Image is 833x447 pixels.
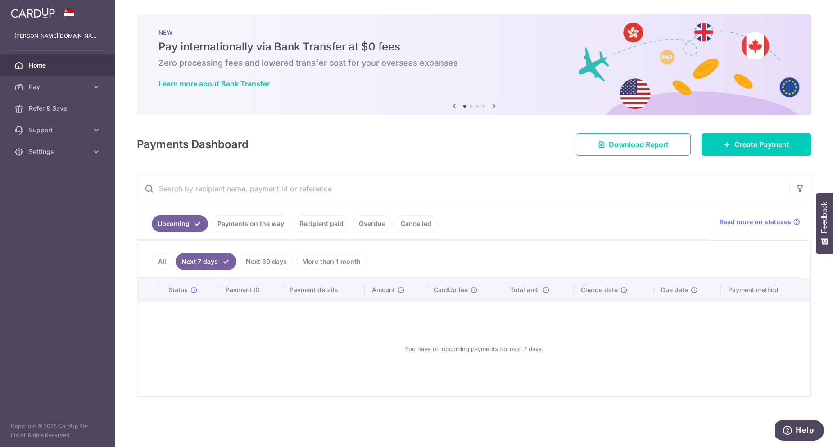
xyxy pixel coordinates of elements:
[353,215,391,232] a: Overdue
[294,215,349,232] a: Recipient paid
[137,14,811,115] img: Bank transfer banner
[29,61,88,70] span: Home
[775,420,824,442] iframe: Opens a widget where you can find more information
[720,217,791,226] span: Read more on statuses
[576,133,691,156] a: Download Report
[158,40,790,54] h5: Pay internationally via Bank Transfer at $0 fees
[29,82,88,91] span: Pay
[816,193,833,254] button: Feedback - Show survey
[137,174,789,203] input: Search by recipient name, payment id or reference
[212,215,290,232] a: Payments on the way
[158,79,270,88] a: Learn more about Bank Transfer
[29,147,88,156] span: Settings
[820,202,828,233] span: Feedback
[218,278,282,302] th: Payment ID
[152,253,172,270] a: All
[282,278,365,302] th: Payment details
[152,215,208,232] a: Upcoming
[721,278,810,302] th: Payment method
[14,32,101,41] p: [PERSON_NAME][DOMAIN_NAME][EMAIL_ADDRESS][DOMAIN_NAME]
[168,285,188,294] span: Status
[240,253,293,270] a: Next 30 days
[149,309,800,388] div: You have no upcoming payments for next 7 days.
[158,58,790,68] h6: Zero processing fees and lowered transfer cost for your overseas expenses
[296,253,367,270] a: More than 1 month
[29,126,88,135] span: Support
[581,285,618,294] span: Charge date
[434,285,468,294] span: CardUp fee
[702,133,811,156] a: Create Payment
[720,217,800,226] a: Read more on statuses
[510,285,540,294] span: Total amt.
[137,136,249,153] h4: Payments Dashboard
[176,253,236,270] a: Next 7 days
[395,215,437,232] a: Cancelled
[609,139,669,150] span: Download Report
[661,285,688,294] span: Due date
[372,285,395,294] span: Amount
[158,29,790,36] p: NEW
[11,7,55,18] img: CardUp
[734,139,789,150] span: Create Payment
[29,104,88,113] span: Refer & Save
